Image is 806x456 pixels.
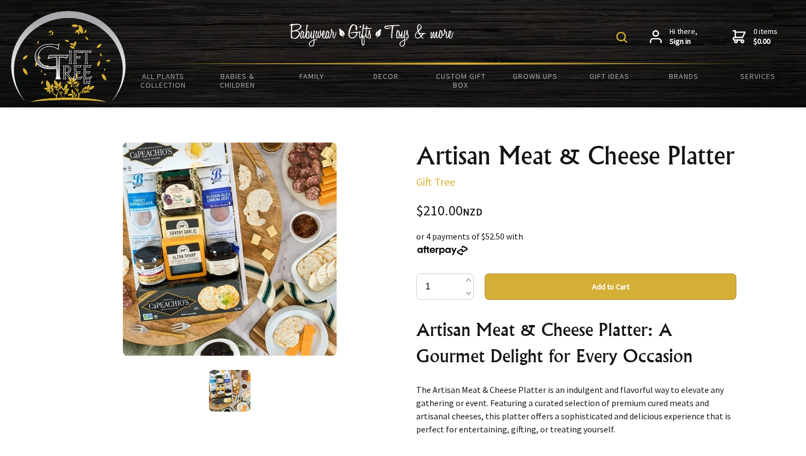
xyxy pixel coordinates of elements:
[11,11,126,102] img: Babyware - Gifts - Toys and more...
[463,206,483,218] span: NZD
[349,65,424,88] a: Decor
[416,246,469,255] img: Afterpay
[416,204,736,219] div: $210.00
[416,383,736,436] p: The Artisan Meat & Cheese Platter is an indulgent and flavorful way to elevate any gathering or e...
[616,32,627,43] img: product search
[416,175,455,189] a: Gift Tree
[126,65,201,96] a: All Plants Collection
[498,65,572,88] a: Grown Ups
[646,65,721,88] a: Brands
[123,142,336,356] img: Artisan Meat & Cheese Platter
[416,142,736,169] h1: Artisan Meat & Cheese Platter
[733,27,777,46] a: 0 items$0.00
[275,65,349,88] a: Family
[416,316,736,369] h2: Artisan Meat & Cheese Platter: A Gourmet Delight for Every Occasion
[753,26,777,46] span: 0 items
[669,27,697,46] span: Hi there,
[572,65,646,88] a: Gift Ideas
[423,65,498,96] a: Custom Gift Box
[416,230,736,256] div: or 4 payments of $52.50 with
[289,24,453,47] img: Babywear - Gifts - Toys & more
[209,370,251,412] img: Artisan Meat & Cheese Platter
[485,273,736,300] button: Add to Cart
[721,65,796,88] a: Services
[753,37,777,47] strong: $0.00
[201,65,275,96] a: Babies & Children
[669,37,697,47] strong: Sign in
[650,27,697,46] a: Hi there,Sign in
